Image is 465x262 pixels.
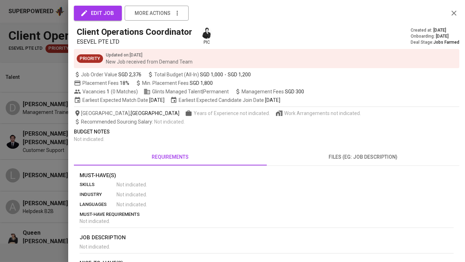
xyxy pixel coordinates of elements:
p: industry [80,191,117,198]
span: Work Arrangements not indicated. [284,110,361,117]
span: Earliest Expected Candidate Join Date [170,97,280,104]
span: 18% [120,80,129,86]
span: SGD 1,800 [190,80,213,86]
span: Management Fees [242,89,304,94]
h5: Client Operations Coordinator [77,26,192,38]
span: [DATE] [149,97,164,104]
span: Not indicated . [117,201,147,208]
span: [GEOGRAPHIC_DATA] , [74,110,179,117]
span: more actions [135,9,171,18]
span: Priority [77,55,103,62]
span: 1 [106,88,109,95]
span: [DATE] [436,33,449,39]
p: Updated on : [DATE] [106,52,193,58]
p: languages [80,201,117,208]
span: SGD 2,376 [118,71,141,78]
p: Budget Notes [74,128,459,136]
div: Deal Stage : [411,39,459,45]
span: Not indicated . [74,136,104,142]
button: more actions [125,6,189,21]
span: SGD 1,000 [200,71,223,78]
span: Earliest Expected Match Date [74,97,164,104]
span: - [225,71,226,78]
span: Min. Placement Fees [142,80,213,86]
div: pic [201,27,213,45]
p: job description [80,234,454,242]
span: [DATE] [433,27,446,33]
p: Must-Have(s) [80,171,454,180]
span: SGD 1,200 [228,71,251,78]
span: Jobs Farmed [433,40,459,45]
div: Created at : [411,27,459,33]
span: edit job [82,9,114,18]
span: Not indicated . [80,218,110,224]
span: Placement Fees [82,80,129,86]
span: requirements [78,153,263,162]
span: ESEVEL PTE LTD [77,38,119,45]
img: medwi@glints.com [201,28,212,39]
span: Years of Experience not indicated. [194,110,270,117]
span: Job Order Value [74,71,141,78]
span: SGD 300 [285,89,304,94]
span: [GEOGRAPHIC_DATA] [131,110,179,117]
button: edit job [74,6,122,21]
span: Glints Managed Talent | Permanent [144,88,229,95]
div: Onboarding : [411,33,459,39]
span: Not indicated . [117,191,147,198]
p: New Job received from Demand Team [106,58,193,65]
span: files (eg: job description) [271,153,455,162]
span: Not indicated . [154,119,185,125]
p: skills [80,181,117,188]
span: Recommended Sourcing Salary : [81,119,154,125]
span: Total Budget (All-In) [147,71,251,78]
span: Not indicated . [80,244,110,250]
span: Not indicated . [117,181,147,188]
span: Vacancies ( 0 Matches ) [74,88,138,95]
p: must-have requirements [80,211,454,218]
span: [DATE] [265,97,280,104]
